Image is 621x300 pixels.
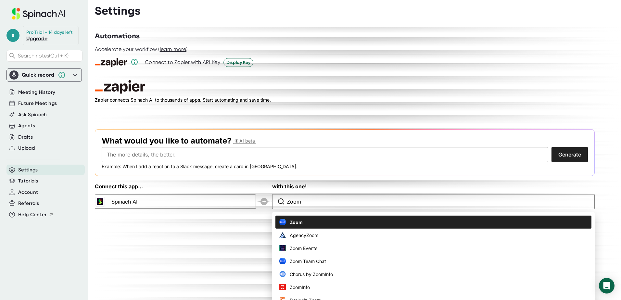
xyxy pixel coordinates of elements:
button: Meeting History [18,89,55,96]
div: Quick record [22,72,55,78]
div: Accelerate your workflow ( ) [95,46,187,53]
h3: Automations [95,31,140,41]
button: Referrals [18,200,39,207]
button: Drafts [18,133,33,141]
span: Display Key [226,59,250,66]
span: Search notes (Ctrl + K) [18,53,69,59]
span: Help Center [18,211,47,219]
div: Pro Trial - 14 days left [26,30,72,35]
div: Connect to Zapier with API Key [145,59,220,66]
div: Quick record [9,69,79,81]
a: Upgrade [26,35,47,42]
button: Display Key [223,58,253,67]
button: Ask Spinach [18,111,47,119]
button: Help Center [18,211,54,219]
button: Upload [18,144,35,152]
button: Future Meetings [18,100,57,107]
button: Tutorials [18,177,38,185]
div: Open Intercom Messenger [599,278,615,294]
span: learn more [160,46,186,52]
button: Settings [18,166,38,174]
button: Account [18,189,38,196]
span: s [6,29,19,42]
h3: Settings [95,5,141,17]
button: Agents [18,122,35,130]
